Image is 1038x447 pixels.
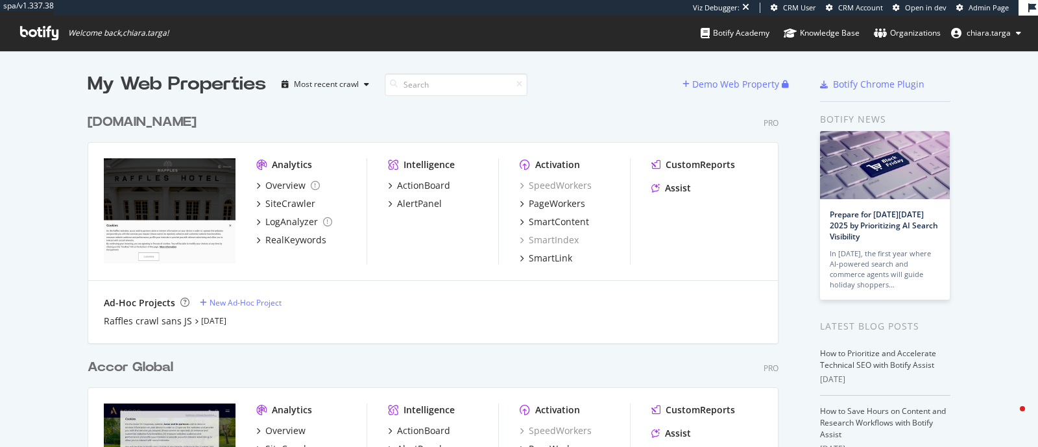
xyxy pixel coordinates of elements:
[893,3,947,13] a: Open in dev
[665,427,691,440] div: Assist
[256,424,306,437] a: Overview
[783,3,816,12] span: CRM User
[404,404,455,417] div: Intelligence
[826,3,883,13] a: CRM Account
[784,27,860,40] div: Knowledge Base
[397,424,450,437] div: ActionBoard
[104,158,235,263] img: www.raffles.com
[529,252,572,265] div: SmartLink
[520,197,585,210] a: PageWorkers
[256,234,326,247] a: RealKeywords
[693,3,740,13] div: Viz Debugger:
[397,179,450,192] div: ActionBoard
[520,179,592,192] a: SpeedWorkers
[820,348,936,370] a: How to Prioritize and Accelerate Technical SEO with Botify Assist
[88,358,173,377] div: Accor Global
[941,23,1032,43] button: chiara.targa
[535,404,580,417] div: Activation
[88,358,178,377] a: Accor Global
[256,197,315,210] a: SiteCrawler
[838,3,883,12] span: CRM Account
[265,424,306,437] div: Overview
[764,117,779,128] div: Pro
[682,79,782,90] a: Demo Web Property
[104,315,192,328] a: Raffles crawl sans JS
[905,3,947,12] span: Open in dev
[520,215,589,228] a: SmartContent
[201,315,226,326] a: [DATE]
[68,28,169,38] span: Welcome back, chiara.targa !
[272,404,312,417] div: Analytics
[388,179,450,192] a: ActionBoard
[666,158,735,171] div: CustomReports
[88,113,202,132] a: [DOMAIN_NAME]
[701,27,769,40] div: Botify Academy
[535,158,580,171] div: Activation
[276,74,374,95] button: Most recent crawl
[820,112,950,127] div: Botify news
[956,3,1009,13] a: Admin Page
[294,80,359,88] div: Most recent crawl
[265,234,326,247] div: RealKeywords
[397,197,442,210] div: AlertPanel
[820,374,950,385] div: [DATE]
[529,197,585,210] div: PageWorkers
[520,252,572,265] a: SmartLink
[651,182,691,195] a: Assist
[820,78,924,91] a: Botify Chrome Plugin
[210,297,282,308] div: New Ad-Hoc Project
[88,71,266,97] div: My Web Properties
[520,234,579,247] a: SmartIndex
[265,197,315,210] div: SiteCrawler
[665,182,691,195] div: Assist
[830,248,940,290] div: In [DATE], the first year where AI-powered search and commerce agents will guide holiday shoppers…
[388,424,450,437] a: ActionBoard
[385,73,527,96] input: Search
[764,363,779,374] div: Pro
[874,27,941,40] div: Organizations
[529,215,589,228] div: SmartContent
[771,3,816,13] a: CRM User
[104,296,175,309] div: Ad-Hoc Projects
[820,405,946,440] a: How to Save Hours on Content and Research Workflows with Botify Assist
[651,404,735,417] a: CustomReports
[388,197,442,210] a: AlertPanel
[682,74,782,95] button: Demo Web Property
[874,16,941,51] a: Organizations
[651,427,691,440] a: Assist
[265,215,318,228] div: LogAnalyzer
[969,3,1009,12] span: Admin Page
[272,158,312,171] div: Analytics
[967,27,1011,38] span: chiara.targa
[651,158,735,171] a: CustomReports
[666,404,735,417] div: CustomReports
[994,403,1025,434] iframe: Intercom live chat
[520,424,592,437] a: SpeedWorkers
[256,215,332,228] a: LogAnalyzer
[833,78,924,91] div: Botify Chrome Plugin
[404,158,455,171] div: Intelligence
[820,319,950,333] div: Latest Blog Posts
[692,78,779,91] div: Demo Web Property
[701,16,769,51] a: Botify Academy
[265,179,306,192] div: Overview
[820,131,950,199] img: Prepare for Black Friday 2025 by Prioritizing AI Search Visibility
[784,16,860,51] a: Knowledge Base
[256,179,320,192] a: Overview
[830,209,938,242] a: Prepare for [DATE][DATE] 2025 by Prioritizing AI Search Visibility
[200,297,282,308] a: New Ad-Hoc Project
[88,113,197,132] div: [DOMAIN_NAME]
